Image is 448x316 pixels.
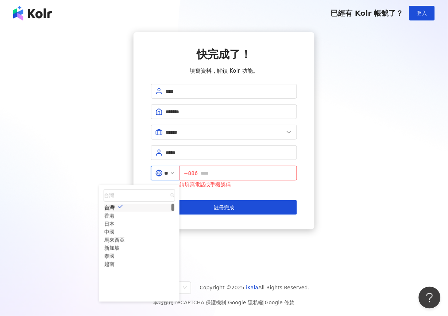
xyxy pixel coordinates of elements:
[104,236,125,244] div: 馬來西亞
[104,212,115,220] div: 香港
[104,204,174,212] div: 台灣
[104,212,174,220] div: 香港
[214,205,234,210] span: 註冊完成
[153,298,294,307] span: 本站採用 reCAPTCHA 保護機制
[104,190,175,201] span: 台灣
[331,9,403,18] span: 已經有 Kolr 帳號了？
[13,6,52,20] img: logo
[104,244,120,252] div: 新加坡
[104,228,174,236] div: 中國
[104,228,115,236] div: 中國
[151,200,297,215] button: 註冊完成
[104,252,174,260] div: 泰國
[200,283,310,292] span: Copyright © 2025 All Rights Reserved.
[179,180,297,189] div: 請填寫電話或手機號碼
[184,169,198,177] span: +886
[227,300,228,306] span: |
[246,285,259,291] a: iKala
[104,244,174,252] div: 新加坡
[197,48,251,61] span: 快完成了！
[190,66,258,75] span: 填寫資料，解鎖 Kolr 功能。
[419,287,441,309] iframe: Help Scout Beacon - Open
[265,300,295,306] a: Google 條款
[104,236,174,244] div: 馬來西亞
[263,300,265,306] span: |
[409,6,435,20] button: 登入
[104,204,115,212] div: 台灣
[104,260,174,268] div: 越南
[228,300,263,306] a: Google 隱私權
[104,220,174,228] div: 日本
[104,260,115,268] div: 越南
[104,220,115,228] div: 日本
[104,252,115,260] div: 泰國
[417,10,427,16] span: 登入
